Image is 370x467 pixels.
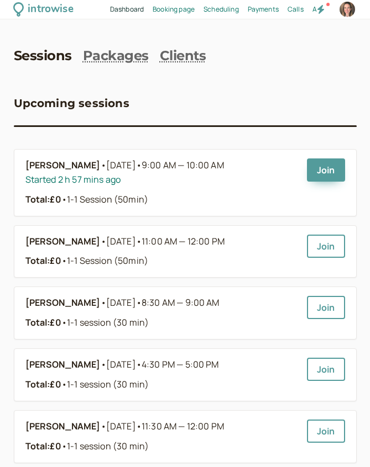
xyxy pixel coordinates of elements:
div: introwise [28,1,73,18]
span: • [101,158,106,173]
h3: Upcoming sessions [14,94,129,112]
b: [PERSON_NAME] [25,358,101,372]
span: • [136,296,142,309]
a: Automation [312,4,350,14]
span: • [101,235,106,249]
span: • [61,378,67,390]
span: 11:30 AM — 12:00 PM [142,420,224,432]
span: • [61,440,67,452]
span: [DATE] [106,296,220,310]
a: [PERSON_NAME]•[DATE]•11:30 AM — 12:00 PMTotal:£0•1-1 session (30 min) [25,420,298,454]
a: Join [307,358,345,381]
a: [PERSON_NAME]•[DATE]•8:30 AM — 9:00 AMTotal:£0•1-1 session (30 min) [25,296,298,330]
span: 1-1 session (30 min) [61,316,149,328]
span: • [61,254,67,267]
span: • [136,159,142,171]
a: Sessions [14,48,72,64]
div: Started 2 h 57 mins ago [25,173,298,187]
span: [DATE] [106,235,225,249]
a: Join [307,420,345,443]
a: Join [307,158,345,182]
a: Calls [288,4,304,14]
span: • [136,420,142,432]
a: Payments [248,4,279,14]
span: 1-1 Session (50min) [61,193,148,205]
span: [DATE] [106,420,224,434]
span: [DATE] [106,358,219,372]
span: • [101,296,106,310]
a: Join [307,235,345,258]
a: Join [307,296,345,319]
span: • [101,420,106,434]
span: 1-1 Session (50min) [61,254,148,267]
strong: Total: £0 [25,316,61,328]
span: [DATE] [106,158,224,173]
strong: Total: £0 [25,193,61,205]
span: • [61,193,67,205]
span: • [61,316,67,328]
a: Scheduling [204,4,239,14]
a: Dashboard [110,4,144,14]
span: • [101,358,106,372]
b: [PERSON_NAME] [25,235,101,249]
span: 4:30 PM — 5:00 PM [142,358,219,370]
a: introwise [13,1,74,18]
iframe: Chat Widget [315,414,370,467]
a: Clients [160,48,206,64]
span: 1-1 session (30 min) [61,378,149,390]
span: • [136,358,142,370]
a: Packages [83,48,149,64]
span: 11:00 AM — 12:00 PM [142,235,225,247]
b: [PERSON_NAME] [25,420,101,434]
strong: Total: £0 [25,378,61,390]
a: [PERSON_NAME]•[DATE]•11:00 AM — 12:00 PMTotal:£0•1-1 Session (50min) [25,235,298,269]
span: • [136,235,142,247]
b: [PERSON_NAME] [25,158,101,173]
a: Booking page [153,4,195,14]
span: 8:30 AM — 9:00 AM [142,296,220,309]
span: 1-1 session (30 min) [61,440,149,452]
a: [PERSON_NAME]•[DATE]•9:00 AM — 10:00 AMStarted 2 h 57 mins agoTotal:£0•1-1 Session (50min) [25,158,298,207]
span: 9:00 AM — 10:00 AM [142,159,224,171]
strong: Total: £0 [25,254,61,267]
a: [PERSON_NAME]•[DATE]•4:30 PM — 5:00 PMTotal:£0•1-1 session (30 min) [25,358,298,392]
strong: Total: £0 [25,440,61,452]
b: [PERSON_NAME] [25,296,101,310]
